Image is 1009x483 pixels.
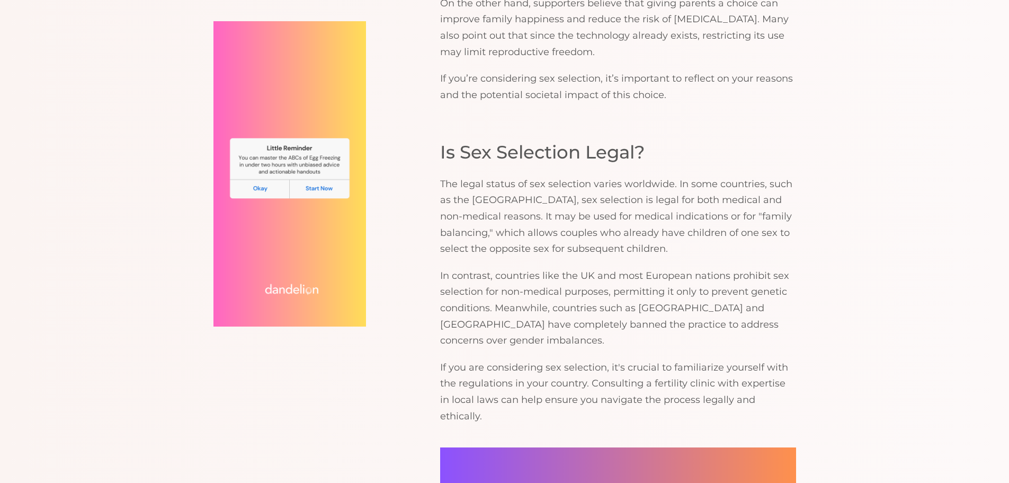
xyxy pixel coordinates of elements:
[440,268,796,349] p: In contrast, countries like the UK and most European nations prohibit sex selection for non-medic...
[440,176,796,257] p: The legal status of sex selection varies worldwide. In some countries, such as the [GEOGRAPHIC_DA...
[213,21,366,327] img: dandelion-egg-freezing-reminder
[440,71,796,103] p: If you’re considering sex selection, it’s important to reflect on your reasons and the potential ...
[440,359,796,424] p: If you are considering sex selection, it's crucial to familiarize yourself with the regulations i...
[440,140,796,165] h2: Is Sex Selection Legal?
